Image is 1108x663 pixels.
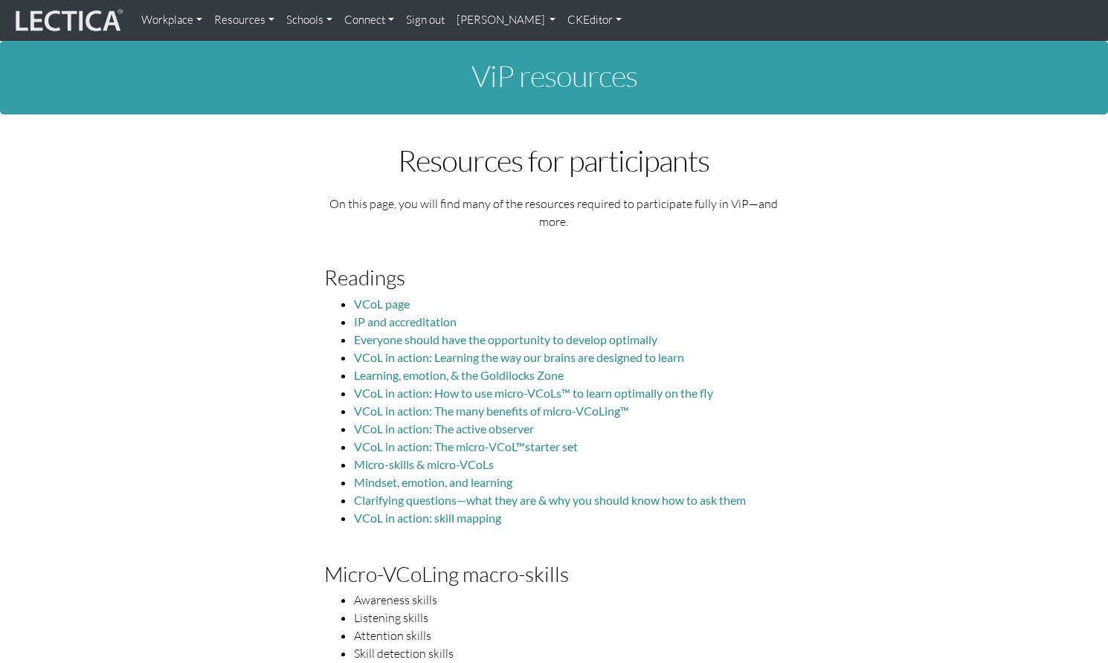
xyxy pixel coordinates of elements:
a: Clarifying questions—what they are & why you should know how to ask them [354,493,746,507]
li: Listening skills [354,609,783,627]
h1: ViP resources [141,59,967,92]
a: Micro-skills & micro-VCoLs [354,457,494,471]
h1: Resources for participants [324,144,783,177]
a: ™ [516,439,525,453]
a: Mindset, emotion, and learning [354,475,512,489]
a: Everyone should have the opportunity to develop optimally [354,332,657,346]
a: Schools [280,6,338,35]
a: Workplace [135,6,208,35]
a: VCoL in action: skill mapping [354,511,501,525]
a: [PERSON_NAME] [451,6,562,35]
a: VCoL in action: The many benefits of micro-VCoLing [354,404,620,418]
img: lecticalive [12,7,123,35]
a: Connect [338,6,400,35]
p: On this page, you will find many of the resources required to participate fully in ViP—and more. [324,195,783,230]
li: Skill detection skills [354,644,783,662]
a: IP and accreditation [354,314,457,329]
a: Sign out [400,6,451,35]
h3: Readings [324,266,783,289]
a: starter set [525,439,578,453]
a: CKEditor [561,6,628,35]
a: Resources [208,6,280,35]
li: Awareness skills [354,591,783,609]
a: VCoL in action: Learning the way our brains are designed to learn [354,350,684,364]
li: Attention skills [354,627,783,644]
a: VCoL in action: The micro-VCoL [354,439,516,453]
a: VCoL in action: How to use micro-VCoLs™ to learn optimally on the fly [354,386,713,400]
a: VCoL in action: The active observer [354,421,534,436]
a: ™ [620,404,629,418]
h3: Micro-VCoLing macro-skills [324,563,783,586]
a: Learning, emotion, & the Goldilocks Zone [354,368,564,382]
a: VCoL page [354,297,410,311]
